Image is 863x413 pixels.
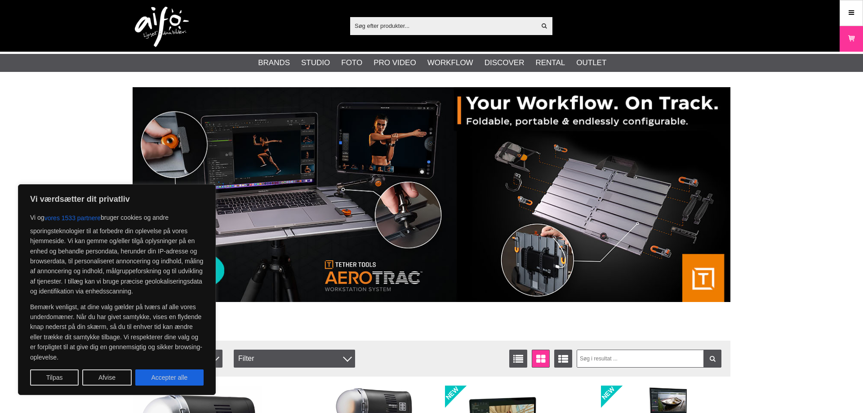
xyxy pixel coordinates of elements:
a: Discover [485,57,525,69]
a: Outlet [576,57,606,69]
img: logo.png [135,7,189,47]
div: Vi værdsætter dit privatliv [18,184,216,395]
a: Vis liste [509,350,527,368]
p: Bemærk venligst, at dine valg gælder på tværs af alle vores underdomæner. Når du har givet samtyk... [30,302,204,362]
input: Søg efter produkter... [350,19,536,32]
a: Udvid liste [554,350,572,368]
input: Søg i resultat ... [577,350,722,368]
a: Studio [301,57,330,69]
button: vores 1533 partnere [44,210,101,226]
p: Vi værdsætter dit privatliv [30,194,204,204]
button: Afvise [82,369,132,386]
button: Accepter alle [135,369,204,386]
img: Annonce:007 banner-header-aerotrac-1390x500.jpg [133,87,730,302]
div: Filter [234,350,355,368]
a: Brands [258,57,290,69]
button: Tilpas [30,369,79,386]
a: Rental [535,57,565,69]
a: Pro Video [374,57,416,69]
a: Filtrer [703,350,721,368]
a: Workflow [427,57,473,69]
p: Vi og bruger cookies og andre sporingsteknologier til at forbedre din oplevelse på vores hjemmesi... [30,210,204,297]
a: Vinduevisning [532,350,550,368]
a: Foto [341,57,362,69]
